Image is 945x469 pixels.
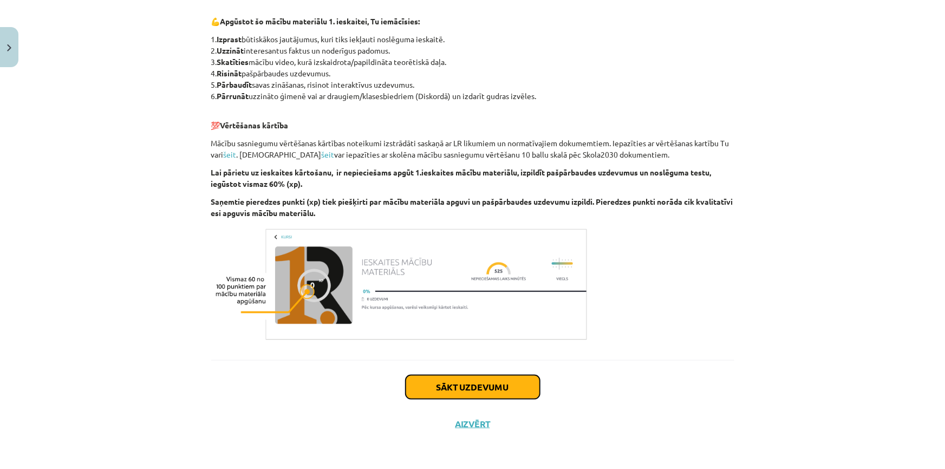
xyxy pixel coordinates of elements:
p: Mācību sasniegumu vērtēšanas kārtības noteikumi izstrādāti saskaņā ar LR likumiem un normatīvajie... [211,138,734,160]
p: 💯 [211,108,734,131]
b: Apgūstot šo mācību materiālu 1. ieskaitei, Tu iemācīsies: [220,16,420,26]
b: Izprast [217,34,242,44]
b: Vērtēšanas kārtība [220,120,289,130]
a: šeit [322,149,335,159]
p: 1. būtiskākos jautājumus, kuri tiks iekļauti noslēguma ieskaitē. 2. interesantus faktus un noderī... [211,34,734,102]
b: Risināt [217,68,242,78]
img: icon-close-lesson-0947bae3869378f0d4975bcd49f059093ad1ed9edebbc8119c70593378902aed.svg [7,44,11,51]
button: Aizvērt [452,419,493,429]
p: 💪 [211,16,734,27]
b: Skatīties [217,57,249,67]
b: Pārbaudīt [217,80,252,89]
b: Saņemtie pieredzes punkti (xp) tiek piešķirti par mācību materiāla apguvi un pašpārbaudes uzdevum... [211,197,733,218]
b: Pārrunāt [217,91,249,101]
b: Lai pārietu uz ieskaites kārtošanu, ir nepieciešams apgūt 1.ieskaites mācību materiālu, izpildīt ... [211,167,712,188]
button: Sākt uzdevumu [406,375,540,399]
a: šeit [224,149,237,159]
b: Uzzināt [217,45,244,55]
